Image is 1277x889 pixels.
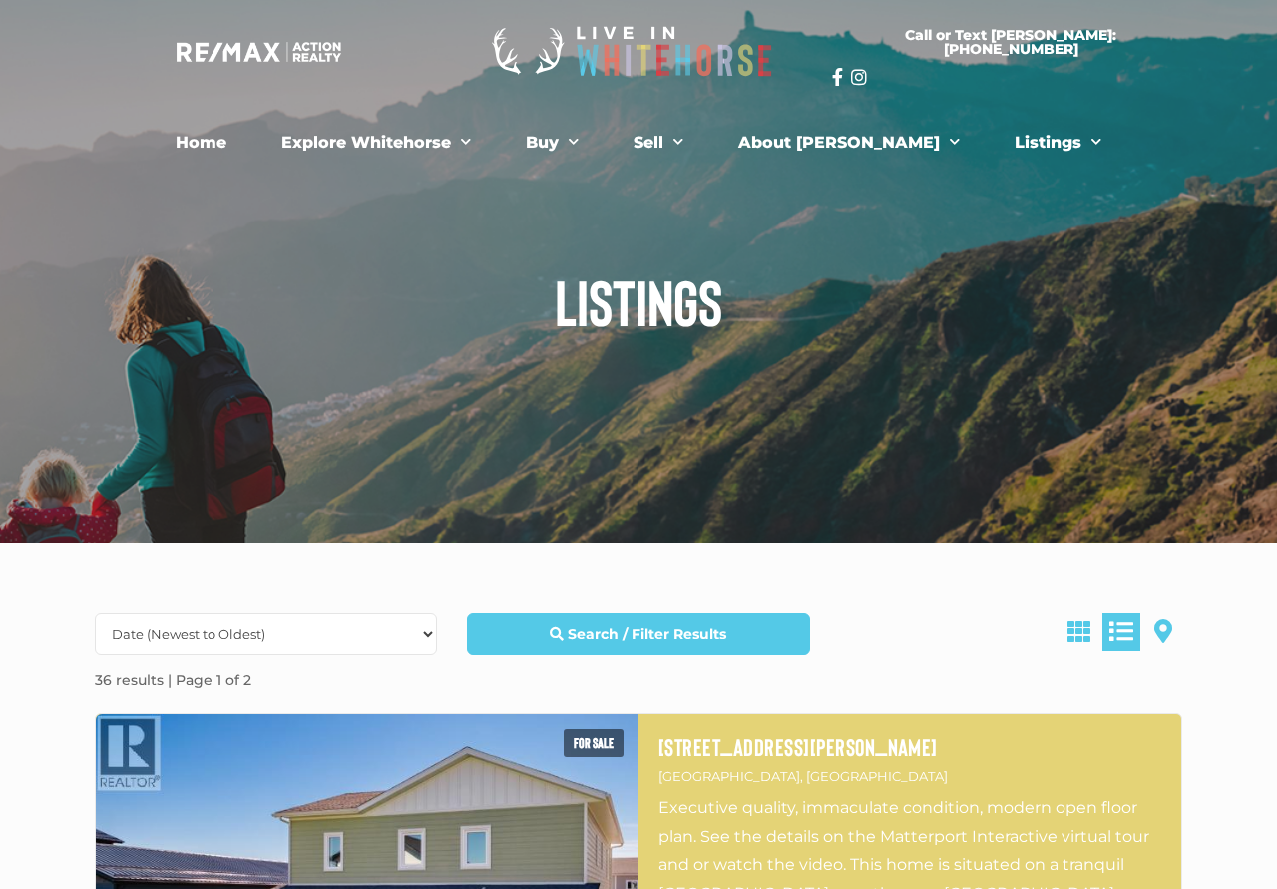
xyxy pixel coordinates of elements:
[658,734,1161,760] a: [STREET_ADDRESS][PERSON_NAME]
[658,765,1161,788] p: [GEOGRAPHIC_DATA], [GEOGRAPHIC_DATA]
[568,625,726,643] strong: Search / Filter Results
[161,123,241,163] a: Home
[266,123,486,163] a: Explore Whitehorse
[511,123,594,163] a: Buy
[832,16,1189,68] a: Call or Text [PERSON_NAME]: [PHONE_NUMBER]
[723,123,975,163] a: About [PERSON_NAME]
[90,123,1187,163] nav: Menu
[619,123,698,163] a: Sell
[856,28,1165,56] span: Call or Text [PERSON_NAME]: [PHONE_NUMBER]
[564,729,624,757] span: For sale
[95,671,251,689] strong: 36 results | Page 1 of 2
[467,613,809,655] a: Search / Filter Results
[1000,123,1116,163] a: Listings
[80,269,1197,333] h1: Listings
